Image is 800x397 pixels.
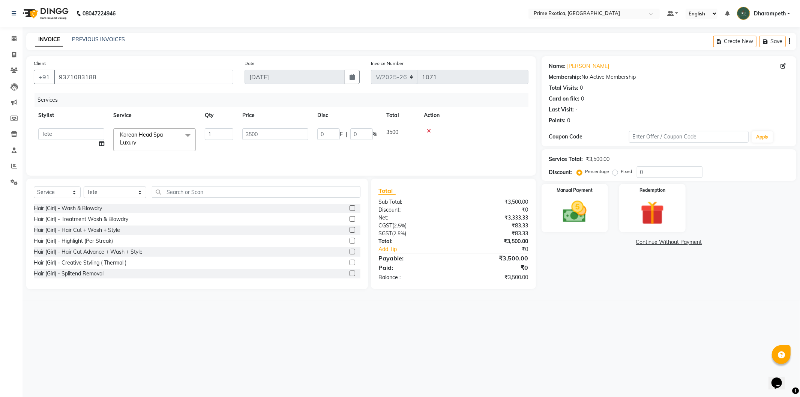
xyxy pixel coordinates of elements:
input: Search by Name/Mobile/Email/Code [54,70,233,84]
div: 0 [581,95,584,103]
span: 2.5% [394,223,405,229]
div: ₹3,500.00 [453,254,534,263]
div: ₹0 [453,206,534,214]
span: Total [378,187,396,195]
div: Payable: [373,254,453,263]
label: Percentage [585,168,609,175]
span: 2.5% [393,230,405,236]
th: Total [382,107,419,124]
div: ₹3,333.33 [453,214,534,222]
span: % [373,131,377,138]
th: Stylist [34,107,109,124]
label: Client [34,60,46,67]
iframe: chat widget [768,367,792,389]
div: Card on file: [549,95,580,103]
div: - [576,106,578,114]
div: Total Visits: [549,84,579,92]
input: Search or Scan [152,186,360,198]
div: No Active Membership [549,73,789,81]
div: 0 [580,84,583,92]
span: F [340,131,343,138]
th: Service [109,107,200,124]
button: Save [759,36,786,47]
a: [PERSON_NAME] [567,62,609,70]
div: ₹83.33 [453,230,534,238]
span: | [346,131,347,138]
div: 0 [567,117,570,125]
div: ₹0 [453,263,534,272]
div: ₹3,500.00 [453,274,534,281]
a: INVOICE [35,33,63,47]
div: ₹83.33 [453,222,534,230]
div: ( ) [373,230,453,238]
a: Continue Without Payment [543,238,795,246]
button: +91 [34,70,55,84]
div: Hair (Girl) - Creative Styling ( Thermal ) [34,259,126,267]
label: Date [245,60,255,67]
div: Hair (Girl) - Hair Cut + Wash + Style [34,226,120,234]
span: 3500 [386,129,398,135]
div: ₹3,500.00 [453,238,534,245]
th: Disc [313,107,382,124]
div: Hair (Girl) - Hair Cut Advance + Wash + Style [34,248,143,256]
div: Coupon Code [549,133,629,141]
th: Qty [200,107,238,124]
img: logo [19,3,71,24]
div: Hair (Girl) - Treatment Wash & Blowdry [34,215,128,223]
label: Fixed [621,168,632,175]
span: SGST [378,230,392,237]
b: 08047224946 [83,3,116,24]
th: Action [419,107,528,124]
div: Services [35,93,534,107]
div: ₹0 [467,245,534,253]
div: Hair (Girl) - Wash & Blowdry [34,205,102,212]
label: Redemption [639,187,665,194]
div: Points: [549,117,566,125]
div: ( ) [373,222,453,230]
div: Name: [549,62,566,70]
div: Service Total: [549,155,583,163]
div: Hair (Girl) - Splitend Removal [34,270,104,278]
div: Sub Total: [373,198,453,206]
th: Price [238,107,313,124]
button: Create New [713,36,756,47]
div: Membership: [549,73,582,81]
div: Discount: [373,206,453,214]
div: Paid: [373,263,453,272]
div: Balance : [373,274,453,281]
button: Apply [752,131,773,143]
div: Total: [373,238,453,245]
div: Hair (Girl) - Highlight (Per Streak) [34,237,113,245]
div: ₹3,500.00 [586,155,610,163]
a: x [136,139,140,146]
a: Add Tip [373,245,467,253]
div: Last Visit: [549,106,574,114]
div: Discount: [549,168,572,176]
img: _cash.svg [555,198,594,226]
span: CGST [378,222,392,229]
input: Enter Offer / Coupon Code [629,131,749,143]
img: _gift.svg [633,198,672,228]
div: ₹3,500.00 [453,198,534,206]
img: Dharampeth [737,7,750,20]
span: Korean Head Spa Luxury [120,131,163,146]
span: Dharampeth [754,10,786,18]
label: Manual Payment [557,187,593,194]
label: Invoice Number [371,60,404,67]
div: Net: [373,214,453,222]
a: PREVIOUS INVOICES [72,36,125,43]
